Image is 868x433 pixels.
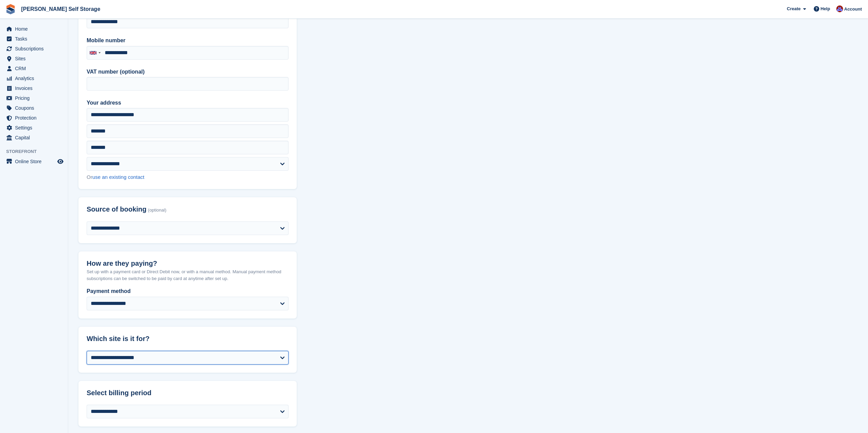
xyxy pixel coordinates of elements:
[3,24,64,34] a: menu
[15,83,56,93] span: Invoices
[15,157,56,166] span: Online Store
[15,64,56,73] span: CRM
[3,83,64,93] a: menu
[87,389,289,397] h2: Select billing period
[87,36,289,45] label: Mobile number
[3,64,64,73] a: menu
[3,74,64,83] a: menu
[87,260,289,267] h2: How are they paying?
[15,103,56,113] span: Coupons
[15,74,56,83] span: Analytics
[821,5,830,12] span: Help
[15,133,56,142] span: Capital
[15,113,56,123] span: Protection
[87,268,289,282] p: Set up with a payment card or Direct Debit now, or with a manual method. Manual payment method su...
[92,174,145,180] a: use an existing contact
[56,157,64,166] a: Preview store
[87,46,103,59] div: United Kingdom: +44
[3,133,64,142] a: menu
[15,44,56,53] span: Subscriptions
[3,34,64,44] a: menu
[3,93,64,103] a: menu
[836,5,843,12] img: Tim Brant-Coles
[87,99,289,107] label: Your address
[87,335,289,343] h2: Which site is it for?
[87,173,289,181] div: Or
[87,205,147,213] span: Source of booking
[87,287,289,295] label: Payment method
[3,103,64,113] a: menu
[15,54,56,63] span: Sites
[787,5,800,12] span: Create
[15,24,56,34] span: Home
[15,34,56,44] span: Tasks
[148,208,166,213] span: (optional)
[844,6,862,13] span: Account
[3,157,64,166] a: menu
[87,68,289,76] label: VAT number (optional)
[5,4,16,14] img: stora-icon-8386f47178a22dfd0bd8f6a31ec36ba5ce8667c1dd55bd0f319d3a0aa187defe.svg
[3,123,64,133] a: menu
[15,93,56,103] span: Pricing
[3,113,64,123] a: menu
[3,44,64,53] a: menu
[6,148,68,155] span: Storefront
[18,3,103,15] a: [PERSON_NAME] Self Storage
[15,123,56,133] span: Settings
[3,54,64,63] a: menu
